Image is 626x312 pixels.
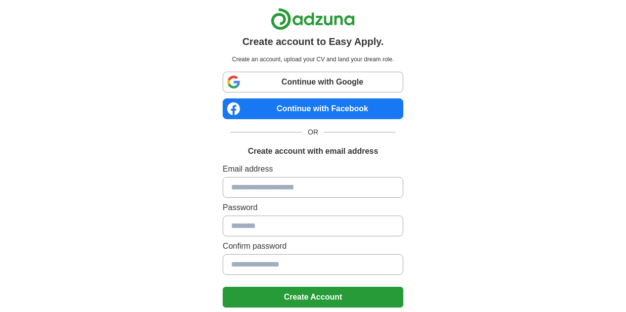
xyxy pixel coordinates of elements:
p: Create an account, upload your CV and land your dream role. [225,55,401,64]
label: Email address [223,163,403,175]
label: Password [223,202,403,214]
img: Adzuna logo [271,8,355,30]
span: OR [302,127,324,137]
a: Continue with Facebook [223,98,403,119]
button: Create Account [223,287,403,308]
h1: Create account to Easy Apply. [242,34,384,49]
h1: Create account with email address [248,145,378,157]
label: Confirm password [223,240,403,252]
a: Continue with Google [223,72,403,92]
